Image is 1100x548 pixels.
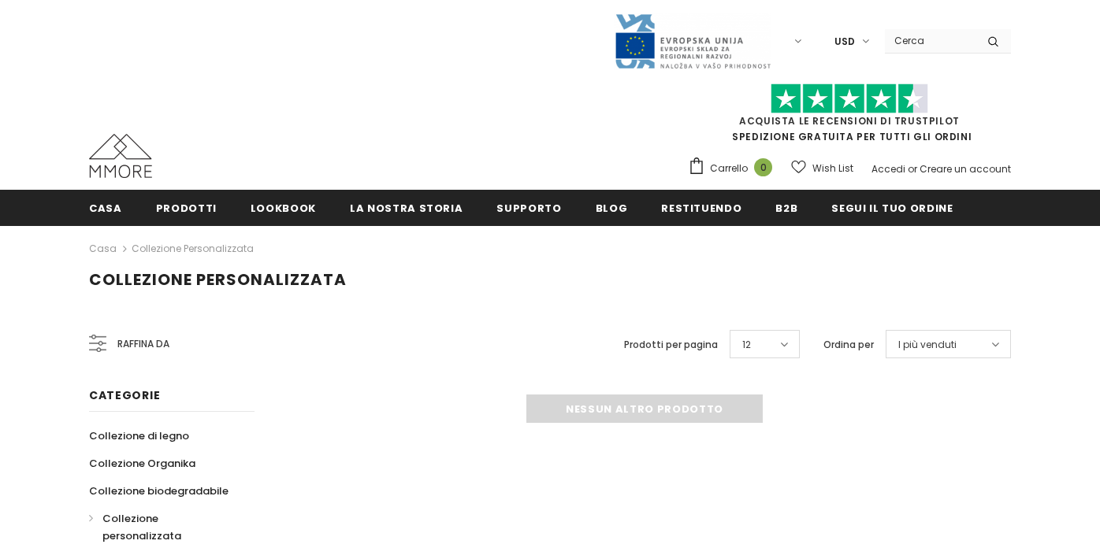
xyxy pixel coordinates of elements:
[89,387,160,403] span: Categorie
[661,190,741,225] a: Restituendo
[710,161,748,176] span: Carrello
[823,337,874,353] label: Ordina per
[812,161,853,176] span: Wish List
[871,162,905,176] a: Accedi
[156,201,217,216] span: Prodotti
[688,157,780,180] a: Carrello 0
[754,158,772,176] span: 0
[920,162,1011,176] a: Creare un account
[89,456,195,471] span: Collezione Organika
[89,190,122,225] a: Casa
[251,190,316,225] a: Lookbook
[132,242,254,255] a: Collezione personalizzata
[831,190,953,225] a: Segui il tuo ordine
[771,83,928,114] img: Fidati di Pilot Stars
[496,201,561,216] span: supporto
[908,162,917,176] span: or
[831,201,953,216] span: Segui il tuo ordine
[596,190,628,225] a: Blog
[775,201,797,216] span: B2B
[661,201,741,216] span: Restituendo
[350,201,463,216] span: La nostra storia
[89,483,229,498] span: Collezione biodegradabile
[775,190,797,225] a: B2B
[834,34,855,50] span: USD
[89,239,117,258] a: Casa
[350,190,463,225] a: La nostra storia
[624,337,718,353] label: Prodotti per pagina
[251,201,316,216] span: Lookbook
[89,201,122,216] span: Casa
[89,428,189,443] span: Collezione di legno
[89,422,189,450] a: Collezione di legno
[739,114,960,128] a: Acquista le recensioni di TrustPilot
[89,134,152,178] img: Casi MMORE
[496,190,561,225] a: supporto
[742,337,751,353] span: 12
[791,154,853,182] a: Wish List
[89,477,229,505] a: Collezione biodegradabile
[156,190,217,225] a: Prodotti
[898,337,957,353] span: I più venduti
[596,201,628,216] span: Blog
[885,29,976,52] input: Search Site
[89,268,347,291] span: Collezione personalizzata
[117,335,169,353] span: Raffina da
[614,34,771,47] a: Javni Razpis
[89,450,195,477] a: Collezione Organika
[614,13,771,70] img: Javni Razpis
[102,511,181,543] span: Collezione personalizzata
[688,91,1011,143] span: SPEDIZIONE GRATUITA PER TUTTI GLI ORDINI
